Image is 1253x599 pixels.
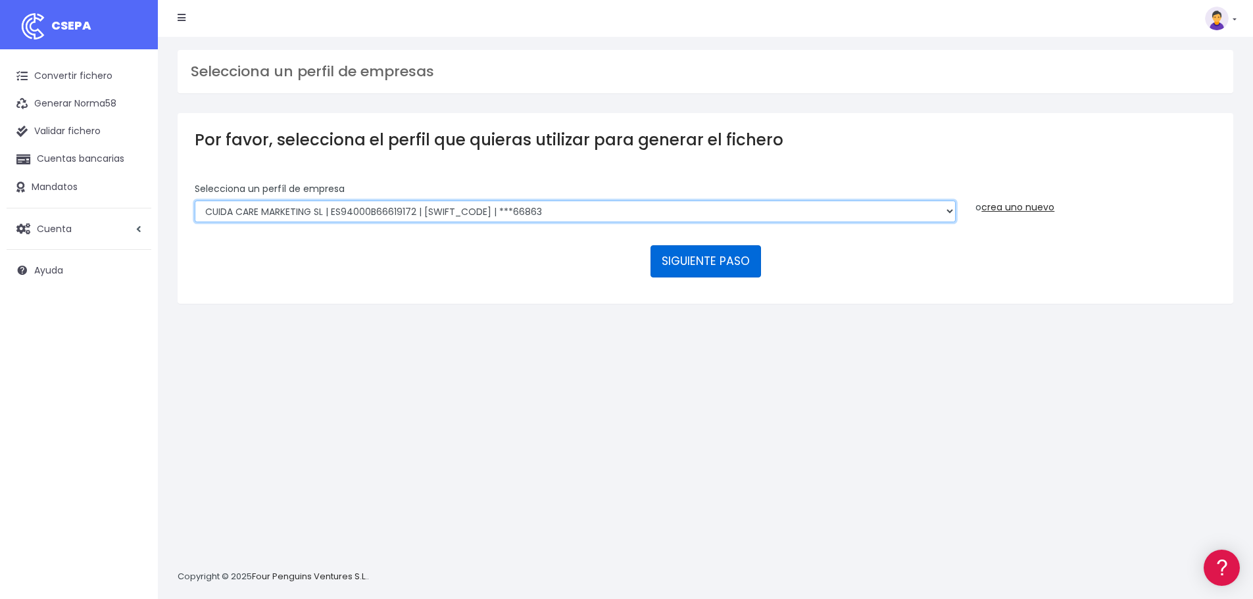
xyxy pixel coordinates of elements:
[13,207,250,228] a: Videotutoriales
[13,112,250,132] a: Información general
[13,336,250,356] a: API
[252,570,367,583] a: Four Penguins Ventures S.L.
[13,166,250,187] a: Formatos
[7,174,151,201] a: Mandatos
[7,118,151,145] a: Validar fichero
[13,282,250,302] a: General
[7,62,151,90] a: Convertir fichero
[37,222,72,235] span: Cuenta
[178,570,369,584] p: Copyright © 2025 .
[7,145,151,173] a: Cuentas bancarias
[16,10,49,43] img: logo
[7,215,151,243] a: Cuenta
[975,182,1216,214] div: o
[7,256,151,284] a: Ayuda
[13,352,250,375] button: Contáctanos
[13,187,250,207] a: Problemas habituales
[13,91,250,104] div: Información general
[34,264,63,277] span: Ayuda
[13,145,250,158] div: Convertir ficheros
[195,130,1216,149] h3: Por favor, selecciona el perfil que quieras utilizar para generar el fichero
[7,90,151,118] a: Generar Norma58
[981,201,1054,214] a: crea uno nuevo
[181,379,253,391] a: POWERED BY ENCHANT
[51,17,91,34] span: CSEPA
[195,182,345,196] label: Selecciona un perfíl de empresa
[651,245,761,277] button: SIGUIENTE PASO
[13,316,250,328] div: Programadores
[191,63,1220,80] h3: Selecciona un perfil de empresas
[13,228,250,248] a: Perfiles de empresas
[13,261,250,274] div: Facturación
[1205,7,1229,30] img: profile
